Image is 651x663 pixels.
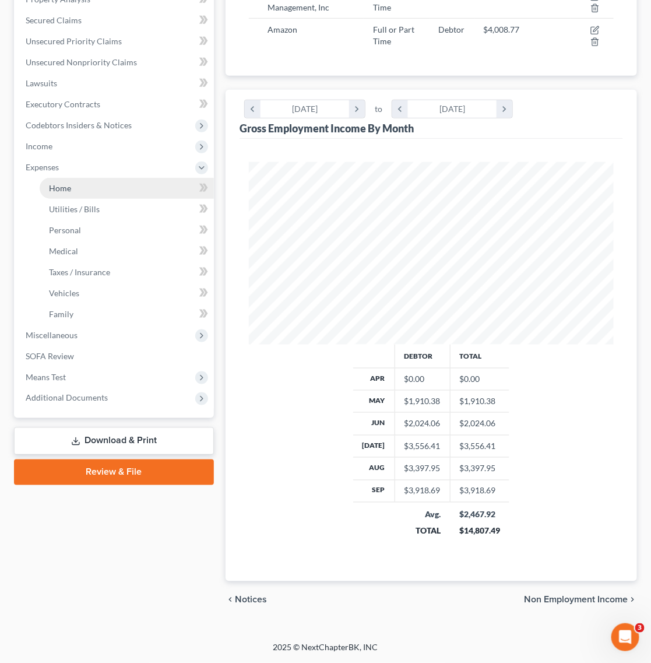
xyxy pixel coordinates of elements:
td: $0.00 [450,368,509,390]
span: Additional Documents [26,393,108,403]
span: SOFA Review [26,351,74,361]
span: Non Employment Income [524,595,628,605]
i: chevron_right [628,595,637,605]
td: $3,918.69 [450,480,509,502]
iframe: Intercom live chat [611,623,639,651]
span: Amazon [268,24,297,34]
th: Sep [353,480,395,502]
i: chevron_left [392,100,408,118]
div: $0.00 [404,373,441,385]
a: Medical [40,241,214,262]
a: Taxes / Insurance [40,262,214,283]
th: Aug [353,458,395,480]
span: Full or Part Time [373,24,414,46]
a: Review & File [14,459,214,485]
a: Unsecured Nonpriority Claims [16,52,214,73]
th: May [353,391,395,413]
a: Download & Print [14,427,214,455]
button: chevron_left Notices [226,595,267,605]
th: Jun [353,413,395,435]
a: Secured Claims [16,10,214,31]
td: $3,556.41 [450,435,509,457]
div: $14,807.49 [459,525,500,537]
div: $3,556.41 [404,441,441,452]
div: $1,910.38 [404,396,441,408]
span: Unsecured Priority Claims [26,36,122,46]
a: SOFA Review [16,346,214,367]
span: Taxes / Insurance [49,267,110,277]
th: [DATE] [353,435,395,457]
div: $2,024.06 [404,418,441,430]
td: $2,024.06 [450,413,509,435]
span: Home [49,183,71,193]
span: Miscellaneous [26,330,78,340]
button: Non Employment Income chevron_right [524,595,637,605]
td: $3,397.95 [450,458,509,480]
span: Expenses [26,162,59,172]
div: [DATE] [261,100,350,118]
i: chevron_right [349,100,365,118]
div: Gross Employment Income By Month [240,121,414,135]
span: Family [49,309,73,319]
a: Home [40,178,214,199]
span: 3 [635,623,645,633]
span: Notices [235,595,267,605]
span: $4,008.77 [484,24,520,34]
span: Personal [49,225,81,235]
i: chevron_left [226,595,235,605]
a: Personal [40,220,214,241]
a: Lawsuits [16,73,214,94]
th: Total [450,345,509,368]
span: Lawsuits [26,78,57,88]
a: Unsecured Priority Claims [16,31,214,52]
span: Codebtors Insiders & Notices [26,120,132,130]
div: $2,467.92 [459,509,500,521]
a: Vehicles [40,283,214,304]
i: chevron_left [245,100,261,118]
span: Utilities / Bills [49,204,100,214]
td: $1,910.38 [450,391,509,413]
span: Executory Contracts [26,99,100,109]
span: Unsecured Nonpriority Claims [26,57,137,67]
div: $3,397.95 [404,463,441,475]
div: TOTAL [404,525,441,537]
a: Family [40,304,214,325]
span: to [375,103,382,115]
span: Medical [49,246,78,256]
span: Vehicles [49,288,79,298]
a: Executory Contracts [16,94,214,115]
span: Means Test [26,372,66,382]
div: [DATE] [408,100,497,118]
div: 2025 © NextChapterBK, INC [46,642,606,663]
th: Apr [353,368,395,390]
span: Income [26,141,52,151]
th: Debtor [395,345,450,368]
i: chevron_right [497,100,512,118]
div: Avg. [404,509,441,521]
span: Secured Claims [26,15,82,25]
a: Utilities / Bills [40,199,214,220]
div: $3,918.69 [404,485,441,497]
span: Debtor [439,24,465,34]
